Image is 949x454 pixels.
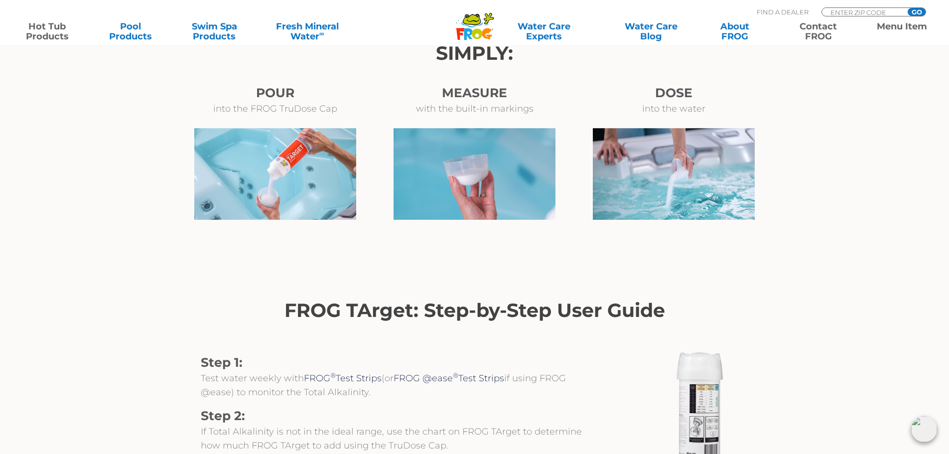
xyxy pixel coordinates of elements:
img: openIcon [911,416,937,442]
p: into the FROG TruDose Cap [176,102,375,116]
a: AboutFROG [697,21,772,41]
p: If Total Alkalinity is not in the ideal range, use the chart on FROG TArget to determine how much... [201,425,599,453]
h2: SIMPLY: [201,42,749,64]
a: Hot TubProducts [10,21,84,41]
h2: FROG TArget: Step-by-Step User Guide [201,300,749,321]
h3: Step 2: [201,407,599,425]
h3: POUR [176,84,375,102]
a: Water CareExperts [484,21,604,41]
img: FROG TArget Measure [593,128,755,220]
sup: ∞ [319,29,324,37]
a: PoolProducts [94,21,168,41]
p: with the built-in markings [375,102,574,116]
h3: MEASURE [375,84,574,102]
a: Water CareBlog [614,21,688,41]
a: Fresh MineralWater∞ [261,21,354,41]
p: Find A Dealer [757,7,809,16]
sup: ® [453,371,458,379]
a: FROG®Test Strips [304,373,382,384]
input: GO [908,8,926,16]
sup: ® [330,371,336,379]
p: Test water weekly with (or if using FROG @ease) to monitor the Total Alkalinity. [201,371,599,399]
img: FROG TArget Pour [194,128,356,220]
a: ContactFROG [781,21,855,41]
a: Menu Item [865,21,939,41]
input: Zip Code Form [829,8,897,16]
a: FROG @ease®Test Strips [394,373,504,384]
h3: DOSE [574,84,774,102]
a: Swim SpaProducts [177,21,252,41]
h3: Step 1: [201,354,599,371]
img: FROG TArget Dose [394,128,555,220]
p: into the water [574,102,774,116]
